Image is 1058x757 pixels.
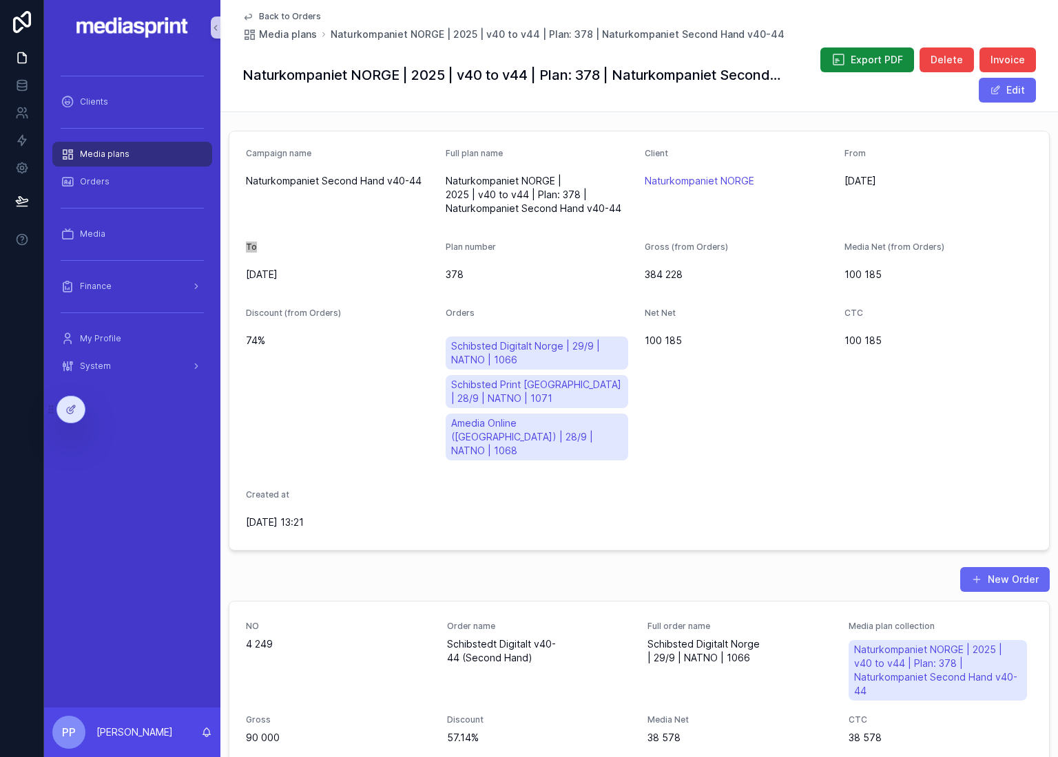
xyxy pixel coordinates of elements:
[844,268,1033,281] span: 100 185
[844,174,1033,188] span: [DATE]
[52,169,212,194] a: Orders
[451,416,623,458] span: Amedia Online ([GEOGRAPHIC_DATA]) | 28/9 | NATNO | 1068
[246,489,289,500] span: Created at
[647,731,832,745] span: 38 578
[76,17,189,39] img: App logo
[80,361,111,372] span: System
[446,375,629,408] a: Schibsted Print [GEOGRAPHIC_DATA] | 28/9 | NATNO | 1071
[331,28,785,41] a: Naturkompaniet NORGE | 2025 | v40 to v44 | Plan: 378 | Naturkompaniet Second Hand v40-44
[242,11,321,22] a: Back to Orders
[447,731,632,745] span: 57.14%
[259,28,317,41] span: Media plans
[645,148,668,158] span: Client
[246,334,435,348] span: 74%
[844,242,944,252] span: Media Net (from Orders)
[246,714,431,725] span: Gross
[44,55,220,396] div: scrollable content
[246,268,435,281] span: [DATE]
[645,308,676,318] span: Net Net
[447,621,632,632] span: Order name
[446,174,634,215] span: Naturkompaniet NORGE | 2025 | v40 to v44 | Plan: 378 | Naturkompaniet Second Hand v40-44
[645,334,833,348] span: 100 185
[80,281,112,292] span: Finance
[979,47,1036,72] button: Invoice
[446,414,629,460] a: Amedia Online ([GEOGRAPHIC_DATA]) | 28/9 | NATNO | 1068
[844,148,866,158] span: From
[80,333,121,344] span: My Profile
[451,339,623,367] span: Schibsted Digitalt Norge | 29/9 | NATNO | 1066
[246,731,431,745] span: 90 000
[931,53,963,67] span: Delete
[96,725,173,739] p: [PERSON_NAME]
[960,567,1050,592] button: New Order
[844,334,1033,348] span: 100 185
[849,621,1033,632] span: Media plan collection
[246,515,435,529] span: [DATE] 13:21
[52,274,212,299] a: Finance
[451,378,623,405] span: Schibsted Print [GEOGRAPHIC_DATA] | 28/9 | NATNO | 1071
[80,149,129,160] span: Media plans
[80,96,108,107] span: Clients
[647,637,832,665] span: Schibsted Digitalt Norge | 29/9 | NATNO | 1066
[446,337,629,370] a: Schibsted Digitalt Norge | 29/9 | NATNO | 1066
[647,621,832,632] span: Full order name
[80,176,110,187] span: Orders
[820,47,914,72] button: Export PDF
[446,148,503,158] span: Full plan name
[447,637,632,665] span: Schibstedt Digitalt v40-44 (Second Hand)
[246,621,431,632] span: NO
[52,89,212,114] a: Clients
[246,174,435,188] span: Naturkompaniet Second Hand v40-44
[979,78,1036,103] button: Edit
[645,242,728,252] span: Gross (from Orders)
[844,308,863,318] span: CTC
[246,637,431,651] span: 4 249
[259,11,321,22] span: Back to Orders
[52,142,212,167] a: Media plans
[920,47,974,72] button: Delete
[647,714,832,725] span: Media Net
[246,242,257,252] span: To
[849,714,1033,725] span: CTC
[242,28,317,41] a: Media plans
[52,326,212,351] a: My Profile
[849,640,1028,701] a: Naturkompaniet NORGE | 2025 | v40 to v44 | Plan: 378 | Naturkompaniet Second Hand v40-44
[645,174,754,188] a: Naturkompaniet NORGE
[62,724,76,740] span: PP
[447,714,632,725] span: Discount
[990,53,1025,67] span: Invoice
[851,53,903,67] span: Export PDF
[246,308,341,318] span: Discount (from Orders)
[645,268,833,281] span: 384 228
[446,268,634,281] span: 378
[52,222,212,246] a: Media
[246,148,311,158] span: Campaign name
[80,228,105,239] span: Media
[446,242,496,252] span: Plan number
[52,354,212,378] a: System
[446,308,475,318] span: Orders
[854,643,1022,698] span: Naturkompaniet NORGE | 2025 | v40 to v44 | Plan: 378 | Naturkompaniet Second Hand v40-44
[1,66,26,91] iframe: Spotlight
[242,65,782,85] h1: Naturkompaniet NORGE | 2025 | v40 to v44 | Plan: 378 | Naturkompaniet Second Hand v40-44
[849,731,1033,745] span: 38 578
